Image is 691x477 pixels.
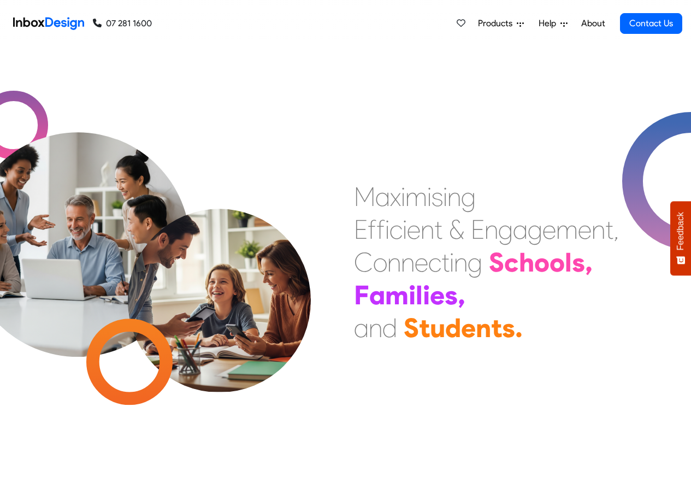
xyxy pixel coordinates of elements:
div: h [519,246,534,279]
div: d [445,311,461,344]
div: n [592,213,605,246]
span: Help [539,17,560,30]
div: t [441,246,450,279]
a: Products [474,13,528,34]
div: s [445,279,458,311]
div: E [354,213,368,246]
div: n [387,246,401,279]
div: . [515,311,523,344]
div: C [354,246,373,279]
div: n [476,311,491,344]
div: g [461,180,476,213]
div: t [434,213,442,246]
div: i [427,180,432,213]
div: , [585,246,593,279]
div: g [498,213,513,246]
div: n [454,246,468,279]
div: s [502,311,515,344]
div: n [421,213,434,246]
div: s [572,246,585,279]
div: e [407,213,421,246]
div: c [504,246,519,279]
a: Contact Us [620,13,682,34]
div: x [390,180,401,213]
div: m [405,180,427,213]
div: a [369,279,385,311]
span: Feedback [676,212,686,250]
div: i [443,180,447,213]
a: Help [534,13,572,34]
div: m [385,279,409,311]
img: parents_with_child.png [105,163,334,392]
div: f [368,213,376,246]
div: s [432,180,443,213]
div: n [485,213,498,246]
div: e [415,246,428,279]
div: t [419,311,430,344]
div: o [550,246,565,279]
div: e [578,213,592,246]
div: c [389,213,403,246]
div: g [528,213,542,246]
div: o [373,246,387,279]
div: o [534,246,550,279]
a: 07 281 1600 [93,17,152,30]
div: a [513,213,528,246]
div: & [449,213,464,246]
div: S [489,246,504,279]
a: About [578,13,608,34]
div: , [458,279,465,311]
div: l [565,246,572,279]
div: c [428,246,441,279]
div: i [450,246,454,279]
div: M [354,180,375,213]
div: e [461,311,476,344]
div: e [430,279,445,311]
div: a [375,180,390,213]
div: i [401,180,405,213]
div: n [447,180,461,213]
div: m [556,213,578,246]
div: a [354,311,369,344]
div: e [542,213,556,246]
div: , [613,213,619,246]
div: u [430,311,445,344]
div: S [404,311,419,344]
div: n [369,311,382,344]
div: f [376,213,385,246]
div: t [605,213,613,246]
div: i [403,213,407,246]
div: d [382,311,397,344]
div: g [468,246,482,279]
button: Feedback - Show survey [670,201,691,275]
div: l [416,279,423,311]
div: i [409,279,416,311]
div: i [385,213,389,246]
div: E [471,213,485,246]
div: t [491,311,502,344]
span: Products [478,17,517,30]
div: i [423,279,430,311]
div: n [401,246,415,279]
div: F [354,279,369,311]
div: Maximising Efficient & Engagement, Connecting Schools, Families, and Students. [354,180,619,344]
